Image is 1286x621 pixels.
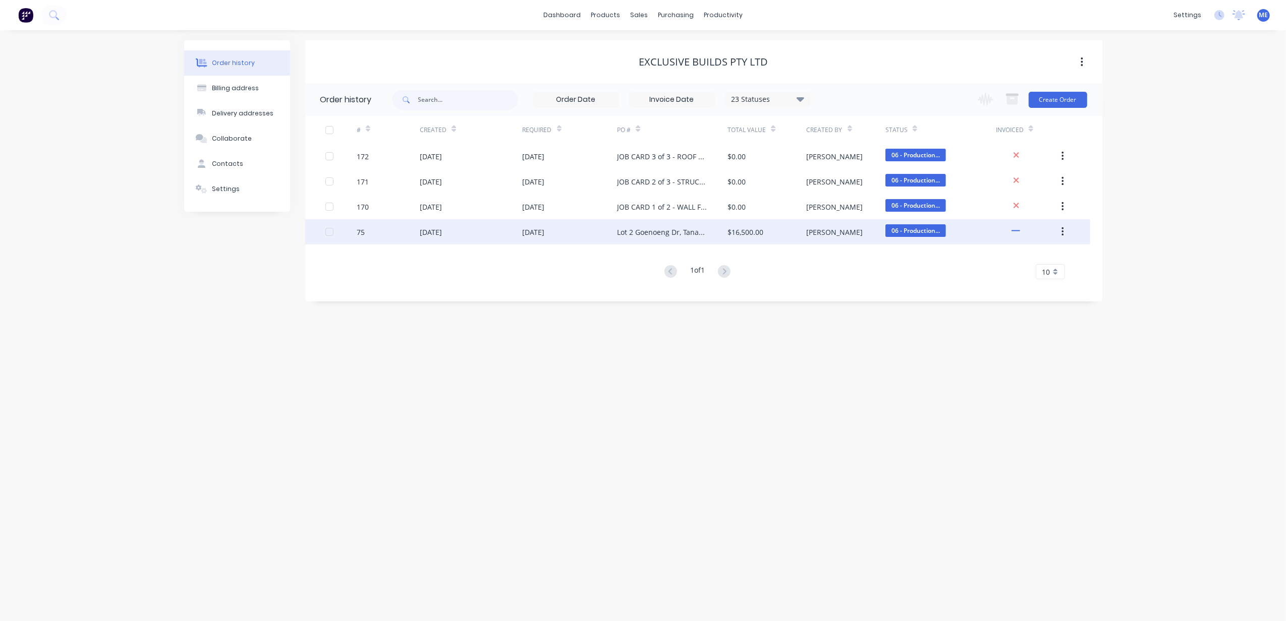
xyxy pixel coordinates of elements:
[1042,267,1050,277] span: 10
[885,199,946,212] span: 06 - Production...
[357,116,420,144] div: #
[523,176,545,187] div: [DATE]
[807,176,863,187] div: [PERSON_NAME]
[630,92,714,107] input: Invoice Date
[420,176,442,187] div: [DATE]
[728,176,746,187] div: $0.00
[184,126,290,151] button: Collaborate
[357,126,361,135] div: #
[523,202,545,212] div: [DATE]
[639,56,768,68] div: Exclusive Builds Pty Ltd
[357,151,369,162] div: 172
[184,151,290,176] button: Contacts
[885,116,996,144] div: Status
[212,58,255,68] div: Order history
[420,116,522,144] div: Created
[184,101,290,126] button: Delivery addresses
[184,50,290,76] button: Order history
[320,94,372,106] div: Order history
[885,126,908,135] div: Status
[212,134,252,143] div: Collaborate
[625,8,653,23] div: sales
[653,8,699,23] div: purchasing
[690,265,705,279] div: 1 of 1
[212,159,243,168] div: Contacts
[807,151,863,162] div: [PERSON_NAME]
[357,227,365,237] div: 75
[728,116,806,144] div: Total Value
[212,84,259,93] div: Billing address
[1168,8,1206,23] div: settings
[418,90,518,110] input: Search...
[807,116,885,144] div: Created By
[420,202,442,212] div: [DATE]
[617,116,728,144] div: PO #
[807,202,863,212] div: [PERSON_NAME]
[996,116,1059,144] div: Invoiced
[357,176,369,187] div: 171
[617,176,707,187] div: JOB CARD 2 of 3 - STRUCTURAL STEEL | Lot 2 Goenoeng [GEOGRAPHIC_DATA]
[885,224,946,237] span: 06 - Production...
[617,151,707,162] div: JOB CARD 3 of 3 - ROOF TRUSSES | Lot 2 Goenoeng [GEOGRAPHIC_DATA]
[617,126,631,135] div: PO #
[534,92,619,107] input: Order Date
[728,126,766,135] div: Total Value
[807,227,863,237] div: [PERSON_NAME]
[885,174,946,187] span: 06 - Production...
[725,94,810,105] div: 23 Statuses
[184,76,290,101] button: Billing address
[1029,92,1087,108] button: Create Order
[523,116,618,144] div: Required
[523,126,552,135] div: Required
[996,126,1024,135] div: Invoiced
[212,109,273,118] div: Delivery addresses
[212,184,240,194] div: Settings
[728,151,746,162] div: $0.00
[807,126,843,135] div: Created By
[18,8,33,23] img: Factory
[357,202,369,212] div: 170
[1259,11,1268,20] span: ME
[420,126,446,135] div: Created
[885,149,946,161] span: 06 - Production...
[184,176,290,202] button: Settings
[699,8,748,23] div: productivity
[523,227,545,237] div: [DATE]
[420,151,442,162] div: [DATE]
[523,151,545,162] div: [DATE]
[728,227,763,237] div: $16,500.00
[617,202,707,212] div: JOB CARD 1 of 2 - WALL FRAMES | Lot 2 Goenoeng [GEOGRAPHIC_DATA]
[728,202,746,212] div: $0.00
[538,8,586,23] a: dashboard
[586,8,625,23] div: products
[617,227,707,237] div: Lot 2 Goenoeng Dr, Tanah Merah - Steel Framing
[420,227,442,237] div: [DATE]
